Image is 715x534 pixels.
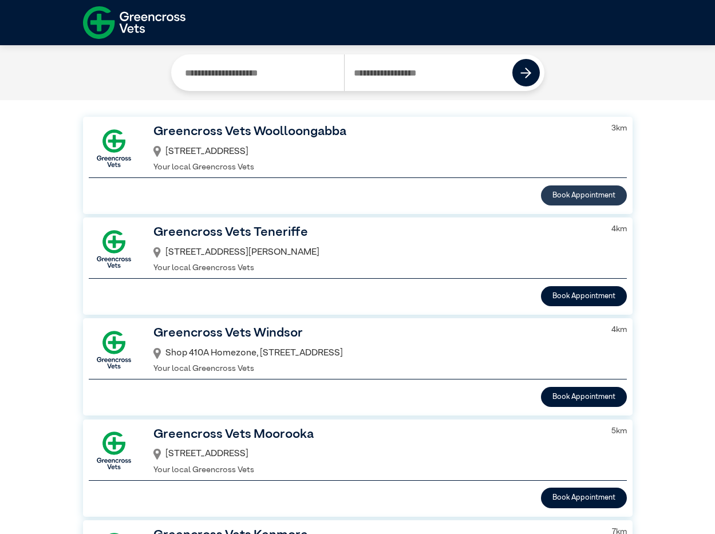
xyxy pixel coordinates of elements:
[83,3,185,42] img: f-logo
[611,223,627,236] p: 4 km
[153,262,597,275] p: Your local Greencross Vets
[153,122,597,142] h3: Greencross Vets Woolloongabba
[153,444,597,464] div: [STREET_ADDRESS]
[89,224,139,274] img: GX-Square.png
[541,286,627,306] button: Book Appointment
[611,425,627,438] p: 5 km
[153,464,597,477] p: Your local Greencross Vets
[153,243,597,262] div: [STREET_ADDRESS][PERSON_NAME]
[541,488,627,508] button: Book Appointment
[89,123,139,173] img: GX-Square.png
[541,387,627,407] button: Book Appointment
[611,324,627,337] p: 4 km
[153,324,597,343] h3: Greencross Vets Windsor
[153,161,597,174] p: Your local Greencross Vets
[153,363,597,375] p: Your local Greencross Vets
[153,223,597,243] h3: Greencross Vets Teneriffe
[153,142,597,161] div: [STREET_ADDRESS]
[89,325,139,375] img: GX-Square.png
[89,425,139,476] img: GX-Square.png
[153,425,597,445] h3: Greencross Vets Moorooka
[611,122,627,135] p: 3 km
[344,54,513,91] input: Search by Postcode
[541,185,627,205] button: Book Appointment
[176,54,344,91] input: Search by Clinic Name
[520,68,531,78] img: icon-right
[153,343,597,363] div: Shop 410A Homezone, [STREET_ADDRESS]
